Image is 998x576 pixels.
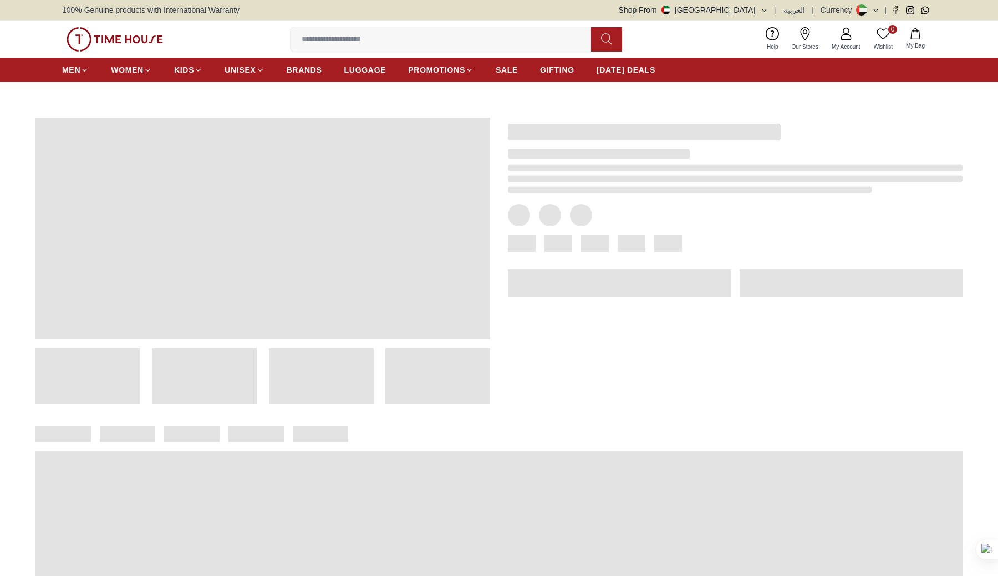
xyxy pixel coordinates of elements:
[540,64,574,75] span: GIFTING
[902,42,929,50] span: My Bag
[787,43,823,51] span: Our Stores
[921,6,929,14] a: Whatsapp
[762,43,783,51] span: Help
[62,4,240,16] span: 100% Genuine products with International Warranty
[891,6,899,14] a: Facebook
[812,4,814,16] span: |
[496,60,518,80] a: SALE
[67,27,163,52] img: ...
[174,64,194,75] span: KIDS
[821,4,857,16] div: Currency
[408,60,473,80] a: PROMOTIONS
[597,60,655,80] a: [DATE] DEALS
[899,26,931,52] button: My Bag
[408,64,465,75] span: PROMOTIONS
[827,43,865,51] span: My Account
[62,60,89,80] a: MEN
[344,60,386,80] a: LUGGAGE
[783,4,805,16] button: العربية
[775,4,777,16] span: |
[111,64,144,75] span: WOMEN
[287,64,322,75] span: BRANDS
[888,25,897,34] span: 0
[661,6,670,14] img: United Arab Emirates
[225,60,264,80] a: UNISEX
[597,64,655,75] span: [DATE] DEALS
[496,64,518,75] span: SALE
[884,4,887,16] span: |
[174,60,202,80] a: KIDS
[760,25,785,53] a: Help
[869,43,897,51] span: Wishlist
[906,6,914,14] a: Instagram
[540,60,574,80] a: GIFTING
[619,4,768,16] button: Shop From[GEOGRAPHIC_DATA]
[287,60,322,80] a: BRANDS
[62,64,80,75] span: MEN
[867,25,899,53] a: 0Wishlist
[785,25,825,53] a: Our Stores
[111,60,152,80] a: WOMEN
[225,64,256,75] span: UNISEX
[344,64,386,75] span: LUGGAGE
